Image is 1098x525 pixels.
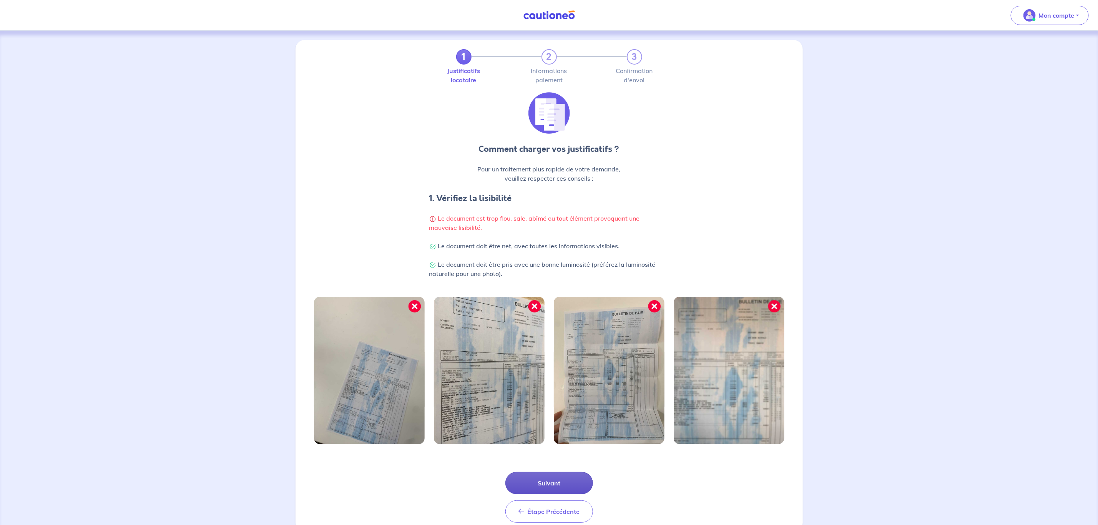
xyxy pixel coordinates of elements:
p: Le document est trop flou, sale, abîmé ou tout élément provoquant une mauvaise lisibilité. [429,214,669,232]
a: 1 [456,49,472,65]
img: Cautioneo [520,10,578,20]
img: Image mal cadrée 3 [554,297,664,444]
img: Check [429,262,436,269]
img: Image mal cadrée 4 [674,297,784,444]
button: Suivant [505,472,593,494]
img: Warning [429,216,436,223]
label: Justificatifs locataire [456,68,472,83]
img: illu_account_valid_menu.svg [1023,9,1036,22]
p: Pour un traitement plus rapide de votre demande, veuillez respecter ces conseils : [429,164,669,183]
h4: 1. Vérifiez la lisibilité [429,192,669,204]
img: Image mal cadrée 2 [434,297,545,444]
label: Confirmation d'envoi [627,68,642,83]
img: Check [429,243,436,250]
img: illu_list_justif.svg [528,92,570,134]
span: Étape Précédente [528,508,580,515]
p: Mon compte [1039,11,1075,20]
p: Le document doit être net, avec toutes les informations visibles. Le document doit être pris avec... [429,241,669,278]
p: Comment charger vos justificatifs ? [429,143,669,155]
button: illu_account_valid_menu.svgMon compte [1011,6,1089,25]
label: Informations paiement [542,68,557,83]
img: Image mal cadrée 1 [314,297,425,444]
button: Étape Précédente [505,500,593,523]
